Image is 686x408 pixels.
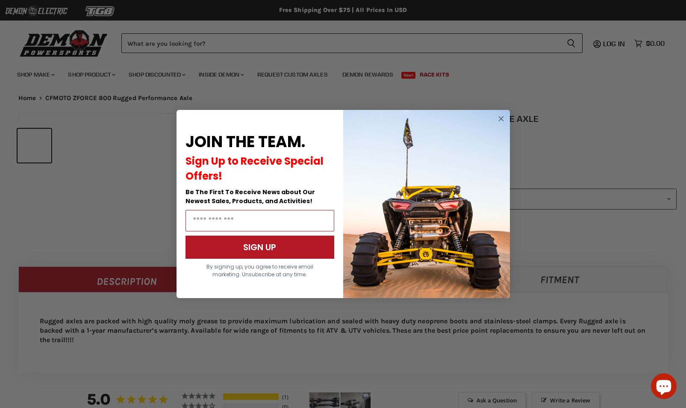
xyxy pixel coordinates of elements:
[185,236,334,259] button: SIGN UP
[185,188,315,205] span: Be The First To Receive News about Our Newest Sales, Products, and Activities!
[185,131,305,153] span: JOIN THE TEAM.
[343,110,510,298] img: a9095488-b6e7-41ba-879d-588abfab540b.jpeg
[648,373,679,401] inbox-online-store-chat: Shopify online store chat
[206,263,313,278] span: By signing up, you agree to receive email marketing. Unsubscribe at any time.
[185,154,324,183] span: Sign Up to Receive Special Offers!
[496,113,506,124] button: Close dialog
[185,210,334,231] input: Email Address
